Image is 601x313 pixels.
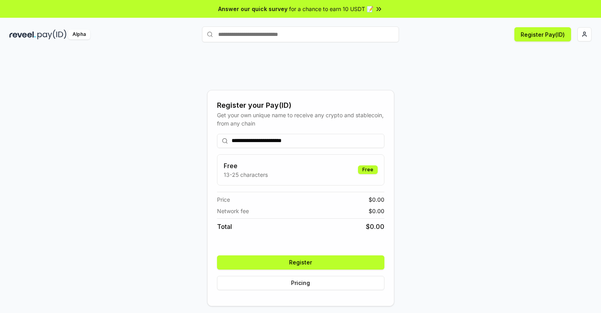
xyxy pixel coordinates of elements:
[217,111,384,127] div: Get your own unique name to receive any crypto and stablecoin, from any chain
[217,195,230,204] span: Price
[217,222,232,231] span: Total
[68,30,90,39] div: Alpha
[514,27,571,41] button: Register Pay(ID)
[224,161,268,171] h3: Free
[289,5,373,13] span: for a chance to earn 10 USDT 📝
[217,207,249,215] span: Network fee
[217,100,384,111] div: Register your Pay(ID)
[369,195,384,204] span: $ 0.00
[358,165,378,174] div: Free
[369,207,384,215] span: $ 0.00
[224,171,268,179] p: 13-25 characters
[37,30,67,39] img: pay_id
[366,222,384,231] span: $ 0.00
[218,5,288,13] span: Answer our quick survey
[217,255,384,270] button: Register
[9,30,36,39] img: reveel_dark
[217,276,384,290] button: Pricing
